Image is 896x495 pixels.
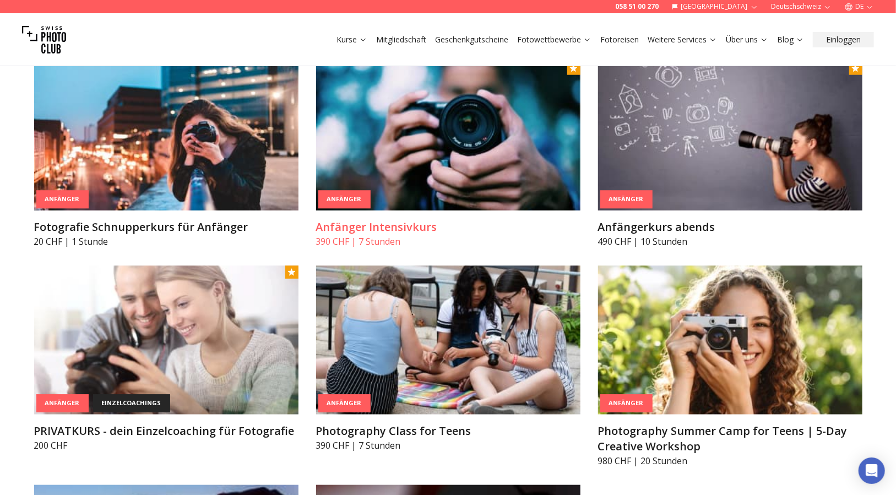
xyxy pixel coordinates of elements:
[615,2,659,11] a: 058 51 00 270
[598,62,862,211] img: Anfängerkurs abends
[600,395,653,413] div: Anfänger
[372,32,431,47] button: Mitgliedschaft
[859,458,885,484] div: Open Intercom Messenger
[316,423,580,439] h3: Photography Class for Teens
[318,395,371,413] div: Anfänger
[34,423,298,439] h3: PRIVATKURS - dein Einzelcoaching für Fotografie
[721,32,773,47] button: Über uns
[316,62,580,211] img: Anfänger Intensivkurs
[316,235,580,248] p: 390 CHF | 7 Stunden
[336,34,367,45] a: Kurse
[316,439,580,452] p: 390 CHF | 7 Stunden
[517,34,591,45] a: Fotowettbewerbe
[316,62,580,248] a: Anfänger IntensivkursAnfängerAnfänger Intensivkurs390 CHF | 7 Stunden
[777,34,804,45] a: Blog
[332,32,372,47] button: Kurse
[596,32,643,47] button: Fotoreisen
[598,454,862,467] p: 980 CHF | 20 Stunden
[36,395,89,413] div: Anfänger
[598,423,862,454] h3: Photography Summer Camp for Teens | 5-Day Creative Workshop
[93,395,170,413] div: einzelcoachings
[598,235,862,248] p: 490 CHF | 10 Stunden
[598,219,862,235] h3: Anfängerkurs abends
[34,266,298,452] a: PRIVATKURS - dein Einzelcoaching für FotografieAnfängereinzelcoachingsPRIVATKURS - dein Einzelcoa...
[726,34,768,45] a: Über uns
[600,34,639,45] a: Fotoreisen
[773,32,808,47] button: Blog
[34,266,298,415] img: PRIVATKURS - dein Einzelcoaching für Fotografie
[36,191,89,209] div: Anfänger
[316,266,580,452] a: Photography Class for TeensAnfängerPhotography Class for Teens390 CHF | 7 Stunden
[376,34,426,45] a: Mitgliedschaft
[34,439,298,452] p: 200 CHF
[598,266,862,467] a: Photography Summer Camp for Teens | 5-Day Creative WorkshopAnfängerPhotography Summer Camp for Te...
[34,219,298,235] h3: Fotografie Schnupperkurs für Anfänger
[34,62,298,211] img: Fotografie Schnupperkurs für Anfänger
[34,235,298,248] p: 20 CHF | 1 Stunde
[435,34,508,45] a: Geschenkgutscheine
[318,191,371,209] div: Anfänger
[643,32,721,47] button: Weitere Services
[598,62,862,248] a: Anfängerkurs abendsAnfängerAnfängerkurs abends490 CHF | 10 Stunden
[34,62,298,248] a: Fotografie Schnupperkurs für AnfängerAnfängerFotografie Schnupperkurs für Anfänger20 CHF | 1 Stunde
[600,191,653,209] div: Anfänger
[813,32,874,47] button: Einloggen
[316,266,580,415] img: Photography Class for Teens
[22,18,66,62] img: Swiss photo club
[598,266,862,415] img: Photography Summer Camp for Teens | 5-Day Creative Workshop
[316,219,580,235] h3: Anfänger Intensivkurs
[648,34,717,45] a: Weitere Services
[431,32,513,47] button: Geschenkgutscheine
[513,32,596,47] button: Fotowettbewerbe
